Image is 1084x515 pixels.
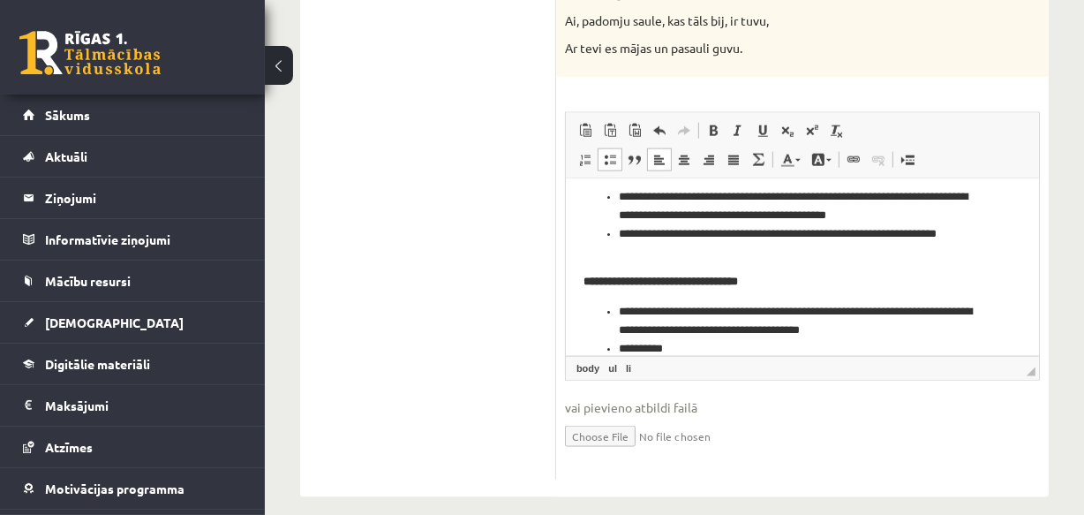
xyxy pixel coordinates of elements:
[566,179,1039,356] iframe: Bagātinātā teksta redaktors, wiswyg-editor-user-answer-47433908533700
[565,398,1040,417] span: vai pievieno atbildi failā
[573,119,598,142] a: Ielīmēt (vadīšanas taustiņš+V)
[647,119,672,142] a: Atcelt (vadīšanas taustiņš+Z)
[45,481,184,496] span: Motivācijas programma
[573,148,598,171] a: Ievietot/noņemt numurētu sarakstu
[23,178,243,218] a: Ziņojumi
[866,148,891,171] a: Atsaistīt
[565,40,952,57] p: Ar tevi es mājas un pasauli guvu.
[565,12,952,30] p: Ai, padomju saule, kas tāls bij, ir tuvu,
[45,356,150,372] span: Digitālie materiāli
[23,219,243,260] a: Informatīvie ziņojumi
[45,385,243,426] legend: Maksājumi
[672,119,696,142] a: Atkārtot (vadīšanas taustiņš+Y)
[841,148,866,171] a: Saite (vadīšanas taustiņš+K)
[622,360,635,376] a: li elements
[746,148,771,171] a: Math
[647,148,672,171] a: Izlīdzināt pa kreisi
[23,95,243,135] a: Sākums
[45,219,243,260] legend: Informatīvie ziņojumi
[800,119,824,142] a: Augšraksts
[726,119,750,142] a: Slīpraksts (vadīšanas taustiņš+I)
[622,148,647,171] a: Bloka citāts
[806,148,837,171] a: Fona krāsa
[45,178,243,218] legend: Ziņojumi
[824,119,849,142] a: Noņemt stilus
[23,385,243,426] a: Maksājumi
[45,439,93,455] span: Atzīmes
[23,136,243,177] a: Aktuāli
[45,273,131,289] span: Mācību resursi
[598,148,622,171] a: Ievietot/noņemt sarakstu ar aizzīmēm
[775,119,800,142] a: Apakšraksts
[45,107,90,123] span: Sākums
[23,468,243,509] a: Motivācijas programma
[775,148,806,171] a: Teksta krāsa
[721,148,746,171] a: Izlīdzināt malas
[23,261,243,301] a: Mācību resursi
[23,302,243,343] a: [DEMOGRAPHIC_DATA]
[23,427,243,467] a: Atzīmes
[622,119,647,142] a: Ievietot no Worda
[696,148,721,171] a: Izlīdzināt pa labi
[598,119,622,142] a: Ievietot kā vienkāršu tekstu (vadīšanas taustiņš+pārslēgšanas taustiņš+V)
[672,148,696,171] a: Centrēti
[19,31,161,75] a: Rīgas 1. Tālmācības vidusskola
[45,148,87,164] span: Aktuāli
[895,148,920,171] a: Ievietot lapas pārtraukumu drukai
[701,119,726,142] a: Treknraksts (vadīšanas taustiņš+B)
[23,344,243,384] a: Digitālie materiāli
[45,314,184,330] span: [DEMOGRAPHIC_DATA]
[573,360,603,376] a: body elements
[1027,367,1035,376] span: Mērogot
[605,360,621,376] a: ul elements
[750,119,775,142] a: Pasvītrojums (vadīšanas taustiņš+U)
